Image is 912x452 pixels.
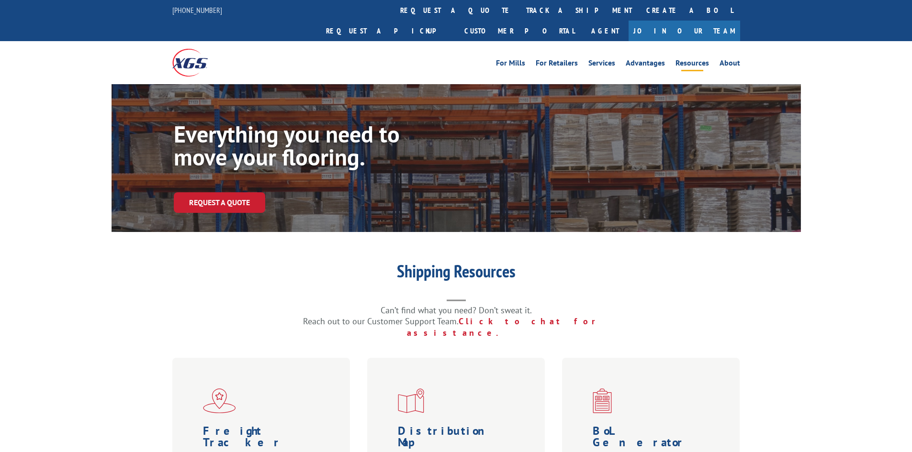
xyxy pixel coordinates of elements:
a: For Retailers [536,59,578,70]
a: Join Our Team [629,21,740,41]
a: Services [588,59,615,70]
img: xgs-icon-flagship-distribution-model-red [203,388,236,413]
a: Customer Portal [457,21,582,41]
h1: Everything you need to move your flooring. [174,122,461,173]
p: Can’t find what you need? Don’t sweat it. Reach out to our Customer Support Team. [265,305,648,339]
a: About [720,59,740,70]
a: Resources [676,59,709,70]
a: Request a Quote [174,192,265,213]
a: Request a pickup [319,21,457,41]
a: Advantages [626,59,665,70]
a: [PHONE_NUMBER] [172,5,222,15]
a: Click to chat for assistance. [407,316,609,338]
img: xgs-icon-bo-l-generator-red [593,388,612,413]
a: Agent [582,21,629,41]
a: For Mills [496,59,525,70]
img: xgs-icon-distribution-map-red [398,388,424,413]
h1: Shipping Resources [265,263,648,285]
